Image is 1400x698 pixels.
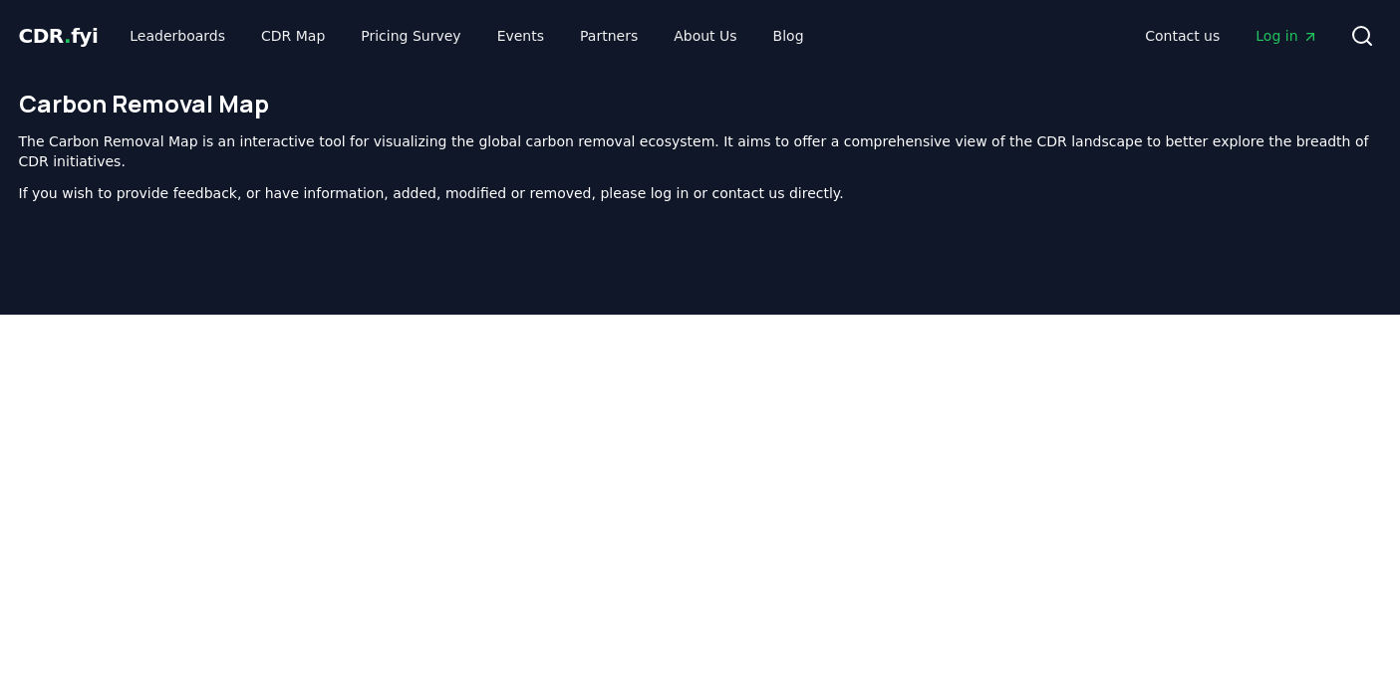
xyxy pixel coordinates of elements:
[757,18,820,54] a: Blog
[1129,18,1236,54] a: Contact us
[19,24,99,48] span: CDR fyi
[345,18,476,54] a: Pricing Survey
[19,88,1382,119] h1: Carbon Removal Map
[1240,18,1333,54] a: Log in
[245,18,341,54] a: CDR Map
[658,18,752,54] a: About Us
[64,24,71,48] span: .
[114,18,241,54] a: Leaderboards
[114,18,819,54] nav: Main
[1256,26,1317,46] span: Log in
[19,131,1382,171] p: The Carbon Removal Map is an interactive tool for visualizing the global carbon removal ecosystem...
[19,22,99,50] a: CDR.fyi
[481,18,560,54] a: Events
[1129,18,1333,54] nav: Main
[564,18,654,54] a: Partners
[19,183,1382,203] p: If you wish to provide feedback, or have information, added, modified or removed, please log in o...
